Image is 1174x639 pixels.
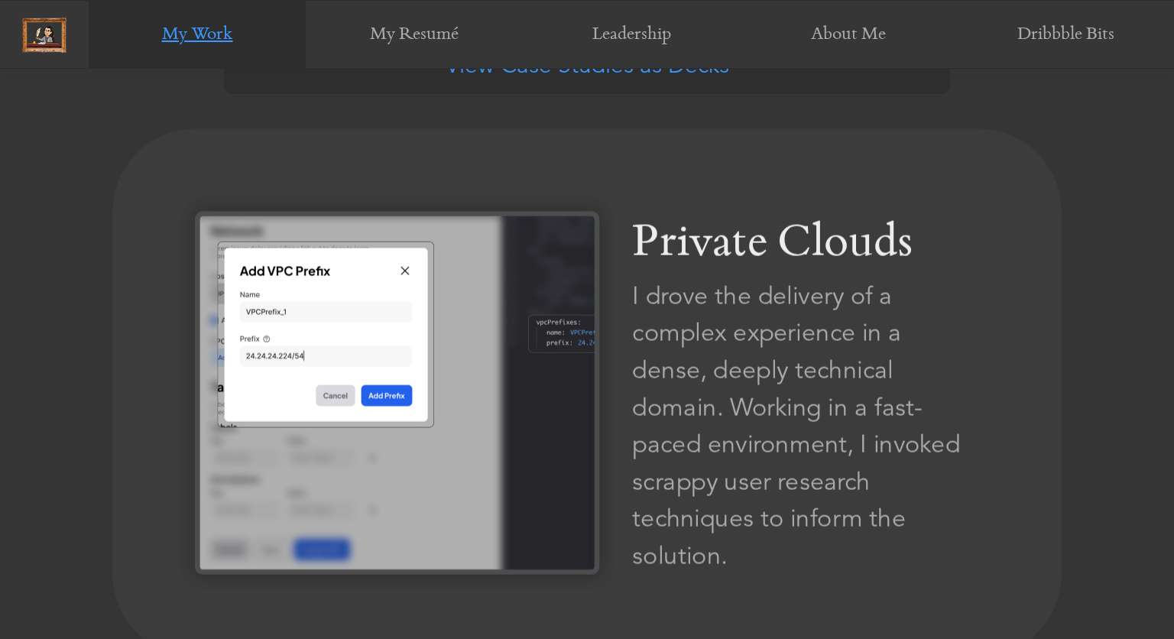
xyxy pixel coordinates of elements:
[22,18,66,53] img: picture-frame.png
[957,1,1174,70] a: Dribbble Bits
[632,277,979,575] div: I drove the delivery of a complex experience in a dense, deeply technical domain. Working in a fa...
[89,1,306,70] a: My Work
[523,1,740,70] a: Leadership
[306,1,523,70] a: My Resumé
[195,211,599,574] img: Private Clouds
[740,1,957,70] a: About Me
[632,211,979,277] div: Private Clouds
